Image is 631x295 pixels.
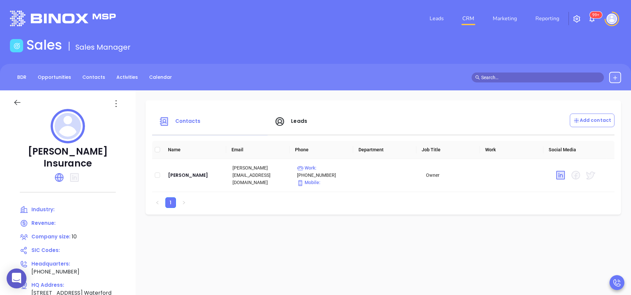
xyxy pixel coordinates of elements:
[72,233,77,240] span: 10
[165,197,176,208] li: 1
[297,164,351,179] p: [PHONE_NUMBER]
[145,72,176,83] a: Calendar
[226,141,290,159] th: Email
[163,141,226,159] th: Name
[112,72,142,83] a: Activities
[31,233,70,240] span: Company size:
[427,12,446,25] a: Leads
[480,141,543,159] th: Work
[297,165,316,171] span: Work :
[51,109,85,143] img: profile logo
[179,197,189,208] button: right
[31,281,64,288] span: HQ Address:
[31,268,79,275] span: [PHONE_NUMBER]
[152,197,163,208] button: left
[31,247,60,254] span: SIC Codes:
[13,72,30,83] a: BDR
[179,197,189,208] li: Next Page
[297,180,320,185] span: Mobile :
[175,118,201,124] span: Contacts
[290,141,353,159] th: Phone
[166,198,176,208] a: 1
[182,201,186,205] span: right
[588,15,596,23] img: iconNotification
[353,141,417,159] th: Department
[481,74,600,81] input: Search…
[31,220,56,226] span: Revenue:
[26,37,62,53] h1: Sales
[475,75,480,80] span: search
[31,206,55,213] span: Industry:
[490,12,520,25] a: Marketing
[34,72,75,83] a: Opportunities
[78,72,109,83] a: Contacts
[533,12,562,25] a: Reporting
[460,12,477,25] a: CRM
[421,159,485,192] td: Owner
[590,12,602,18] sup: 100
[152,197,163,208] li: Previous Page
[607,14,617,24] img: user
[168,171,222,179] a: [PERSON_NAME]
[155,201,159,205] span: left
[10,11,116,26] img: logo
[573,15,581,23] img: iconSetting
[31,260,70,267] span: Headquarters:
[13,146,122,170] p: [PERSON_NAME] Insurance
[416,141,480,159] th: Job Title
[543,141,607,159] th: Social Media
[227,159,292,192] td: [PERSON_NAME][EMAIL_ADDRESS][DOMAIN_NAME]
[291,118,307,124] span: Leads
[75,42,131,52] span: Sales Manager
[573,117,611,124] p: Add contact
